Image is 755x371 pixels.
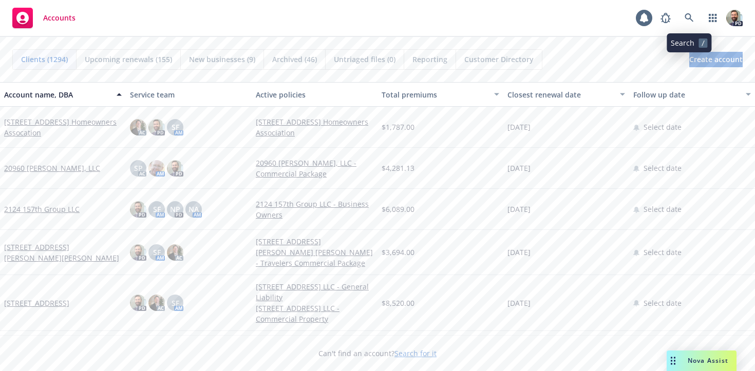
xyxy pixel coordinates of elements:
[507,122,531,132] span: [DATE]
[189,54,255,65] span: New businesses (9)
[130,89,248,100] div: Service team
[679,8,700,28] a: Search
[377,82,503,107] button: Total premiums
[256,116,373,138] a: [STREET_ADDRESS] Homeowners Association
[503,82,629,107] button: Closest renewal date
[43,14,75,22] span: Accounts
[644,163,682,173] span: Select date
[644,247,682,258] span: Select date
[507,204,531,214] span: [DATE]
[334,54,395,65] span: Untriaged files (0)
[382,298,414,308] span: $8,520.00
[507,298,531,308] span: [DATE]
[629,82,755,107] button: Follow up date
[172,122,179,132] span: SF
[667,350,679,371] div: Drag to move
[130,201,146,218] img: photo
[507,247,531,258] span: [DATE]
[507,89,614,100] div: Closest renewal date
[4,242,122,263] a: [STREET_ADDRESS][PERSON_NAME][PERSON_NAME]
[153,247,161,258] span: SF
[252,82,377,107] button: Active policies
[21,54,68,65] span: Clients (1294)
[130,295,146,311] img: photo
[382,204,414,214] span: $6,089.00
[148,160,165,177] img: photo
[4,116,122,138] a: [STREET_ADDRESS] Homeowners Assocation
[8,4,80,32] a: Accounts
[667,350,737,371] button: Nova Assist
[256,281,373,303] a: [STREET_ADDRESS] LLC - General Liability
[134,163,143,173] span: SP
[4,163,100,173] a: 20960 [PERSON_NAME], LLC
[382,89,488,100] div: Total premiums
[644,298,682,308] span: Select date
[382,247,414,258] span: $3,694.00
[130,244,146,261] img: photo
[167,160,183,177] img: photo
[4,204,80,214] a: 2124 157th Group LLC
[507,163,531,173] span: [DATE]
[655,8,676,28] a: Report a Bug
[644,122,682,132] span: Select date
[689,52,743,67] a: Create account
[126,82,252,107] button: Service team
[4,89,110,100] div: Account name, DBA
[188,204,199,214] span: NA
[256,158,373,179] a: 20960 [PERSON_NAME], LLC - Commercial Package
[726,10,743,26] img: photo
[85,54,172,65] span: Upcoming renewals (155)
[272,54,317,65] span: Archived (46)
[688,356,728,365] span: Nova Assist
[394,348,437,358] a: Search for it
[256,199,373,220] a: 2124 157th Group LLC - Business Owners
[170,204,180,214] span: NP
[148,295,165,311] img: photo
[256,89,373,100] div: Active policies
[644,204,682,214] span: Select date
[256,236,373,268] a: [STREET_ADDRESS][PERSON_NAME] [PERSON_NAME] - Travelers Commercial Package
[318,348,437,359] span: Can't find an account?
[464,54,534,65] span: Customer Directory
[4,298,69,308] a: [STREET_ADDRESS]
[148,119,165,135] img: photo
[153,204,161,214] span: SF
[703,8,723,28] a: Switch app
[633,89,740,100] div: Follow up date
[172,298,179,308] span: SF
[256,303,373,324] a: [STREET_ADDRESS] LLC - Commercial Property
[382,163,414,173] span: $4,281.13
[130,119,146,135] img: photo
[689,50,743,69] span: Create account
[412,54,447,65] span: Reporting
[167,244,183,261] img: photo
[382,122,414,132] span: $1,787.00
